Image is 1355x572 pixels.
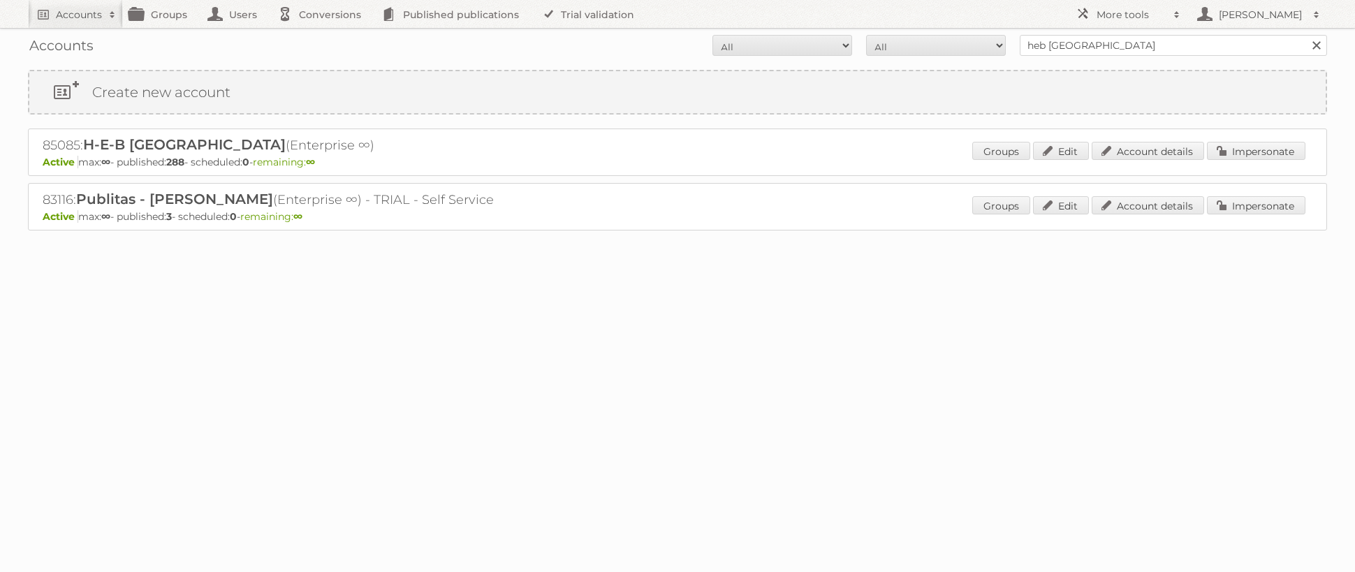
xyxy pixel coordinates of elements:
span: remaining: [240,210,302,223]
strong: 3 [166,210,172,223]
strong: ∞ [306,156,315,168]
strong: ∞ [101,156,110,168]
a: Edit [1033,142,1089,160]
h2: Accounts [56,8,102,22]
a: Account details [1092,142,1204,160]
span: H-E-B [GEOGRAPHIC_DATA] [83,136,286,153]
span: Active [43,156,78,168]
a: Account details [1092,196,1204,214]
a: Groups [972,142,1030,160]
strong: 0 [242,156,249,168]
strong: ∞ [101,210,110,223]
span: remaining: [253,156,315,168]
a: Impersonate [1207,142,1305,160]
h2: More tools [1097,8,1166,22]
p: max: - published: - scheduled: - [43,156,1312,168]
a: Groups [972,196,1030,214]
span: Publitas - [PERSON_NAME] [76,191,273,207]
h2: 83116: (Enterprise ∞) - TRIAL - Self Service [43,191,532,209]
span: Active [43,210,78,223]
a: Impersonate [1207,196,1305,214]
p: max: - published: - scheduled: - [43,210,1312,223]
a: Create new account [29,71,1326,113]
h2: 85085: (Enterprise ∞) [43,136,532,154]
strong: 288 [166,156,184,168]
a: Edit [1033,196,1089,214]
strong: 0 [230,210,237,223]
strong: ∞ [293,210,302,223]
h2: [PERSON_NAME] [1215,8,1306,22]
